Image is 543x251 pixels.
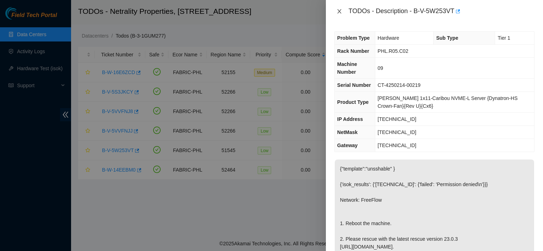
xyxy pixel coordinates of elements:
[378,82,421,88] span: CT-4250214-00219
[378,116,416,122] span: [TECHNICAL_ID]
[334,8,344,15] button: Close
[378,129,416,135] span: [TECHNICAL_ID]
[337,116,363,122] span: IP Address
[349,6,534,17] div: TODOs - Description - B-V-5W253VT
[337,48,369,54] span: Rack Number
[337,99,369,105] span: Product Type
[337,61,357,75] span: Machine Number
[337,129,358,135] span: NetMask
[337,82,371,88] span: Serial Number
[378,65,383,71] span: 09
[337,35,370,41] span: Problem Type
[436,35,458,41] span: Sub Type
[378,48,408,54] span: PHL.R05.C02
[498,35,510,41] span: Tier 1
[378,95,518,109] span: [PERSON_NAME] 1x11-Caribou NVME-L Server {Dynatron-HS Crown-Fan}{Rev U}{Cx6}
[378,143,416,148] span: [TECHNICAL_ID]
[337,9,342,14] span: close
[378,35,399,41] span: Hardware
[337,143,358,148] span: Gateway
